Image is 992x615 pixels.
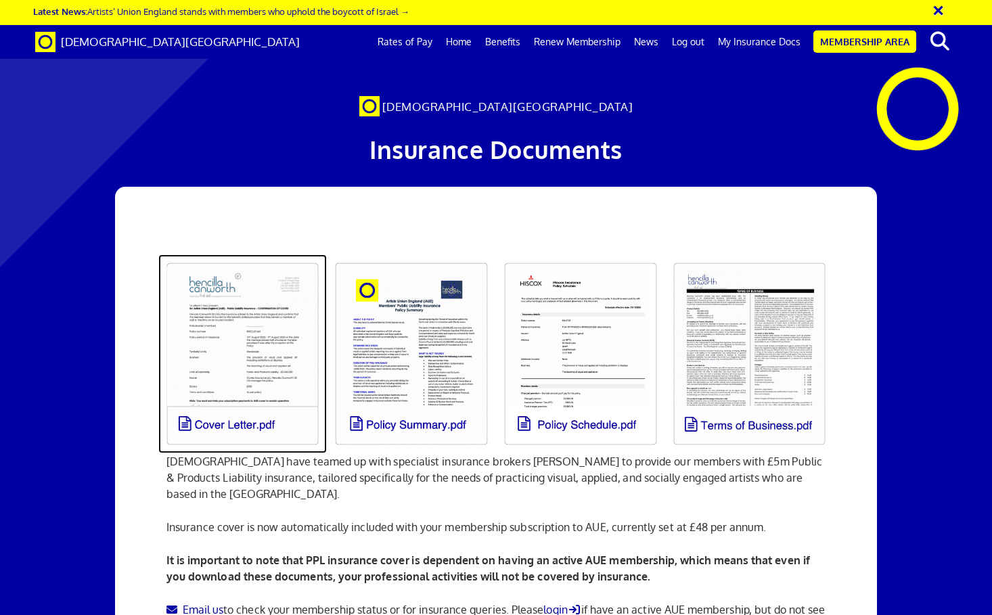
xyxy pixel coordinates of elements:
[25,25,310,59] a: Brand [DEMOGRAPHIC_DATA][GEOGRAPHIC_DATA]
[478,25,527,59] a: Benefits
[33,5,87,17] strong: Latest News:
[813,30,916,53] a: Membership Area
[33,5,409,17] a: Latest News:Artists’ Union England stands with members who uphold the boycott of Israel →
[711,25,807,59] a: My Insurance Docs
[382,99,633,114] span: [DEMOGRAPHIC_DATA][GEOGRAPHIC_DATA]
[371,25,439,59] a: Rates of Pay
[61,35,300,49] span: [DEMOGRAPHIC_DATA][GEOGRAPHIC_DATA]
[919,27,960,55] button: search
[166,519,826,535] p: Insurance cover is now automatically included with your membership subscription to AUE, currently...
[627,25,665,59] a: News
[527,25,627,59] a: Renew Membership
[369,134,623,164] span: Insurance Documents
[166,453,826,502] p: [DEMOGRAPHIC_DATA] have teamed up with specialist insurance brokers [PERSON_NAME] to provide our ...
[665,25,711,59] a: Log out
[166,553,810,583] b: It is important to note that PPL insurance cover is dependent on having an active AUE membership,...
[439,25,478,59] a: Home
